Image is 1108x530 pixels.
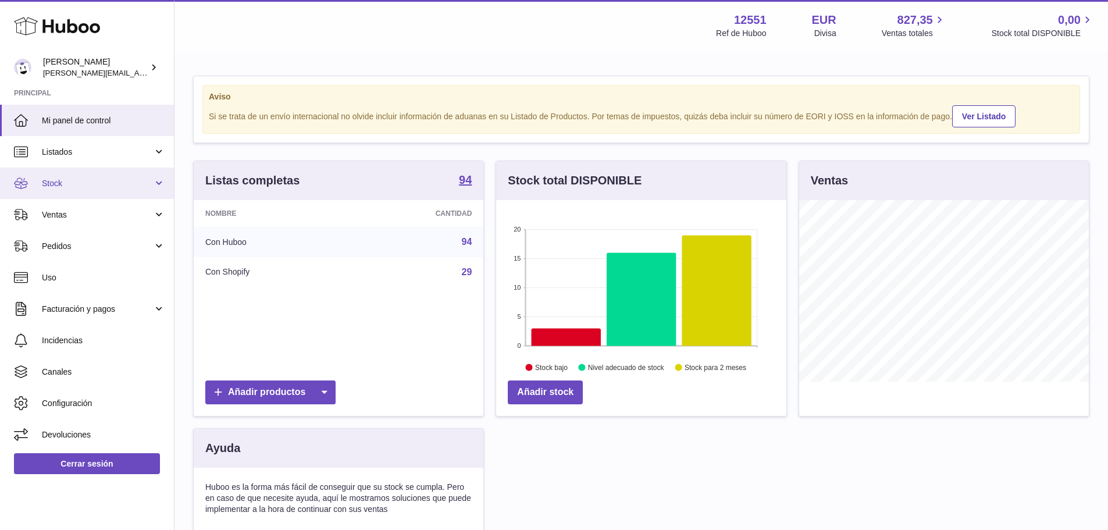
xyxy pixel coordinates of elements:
span: [PERSON_NAME][EMAIL_ADDRESS][PERSON_NAME][DOMAIN_NAME] [43,68,295,77]
a: Cerrar sesión [14,453,160,474]
h3: Ventas [811,173,848,188]
div: [PERSON_NAME] [43,56,148,79]
strong: EUR [812,12,836,28]
text: 10 [514,284,521,291]
span: Incidencias [42,335,165,346]
span: Stock [42,178,153,189]
h3: Ayuda [205,440,240,456]
text: Stock para 2 meses [685,364,746,372]
h3: Listas completas [205,173,300,188]
text: 5 [518,313,521,320]
span: Ventas totales [882,28,946,39]
div: Ref de Huboo [716,28,766,39]
text: 20 [514,226,521,233]
span: Configuración [42,398,165,409]
a: 94 [462,237,472,247]
h3: Stock total DISPONIBLE [508,173,642,188]
span: Uso [42,272,165,283]
div: Divisa [814,28,836,39]
img: gerardo.montoiro@cleverenterprise.es [14,59,31,76]
span: Mi panel de control [42,115,165,126]
text: 0 [518,342,521,349]
span: Ventas [42,209,153,220]
a: Añadir stock [508,380,583,404]
a: 827,35 Ventas totales [882,12,946,39]
text: 15 [514,255,521,262]
a: 0,00 Stock total DISPONIBLE [992,12,1094,39]
span: Facturación y pagos [42,304,153,315]
a: 29 [462,267,472,277]
a: 94 [459,174,472,188]
th: Nombre [194,200,348,227]
span: Stock total DISPONIBLE [992,28,1094,39]
a: Ver Listado [952,105,1016,127]
span: Canales [42,367,165,378]
p: Huboo es la forma más fácil de conseguir que su stock se cumpla. Pero en caso de que necesite ayu... [205,482,472,515]
span: Devoluciones [42,429,165,440]
div: Si se trata de un envío internacional no olvide incluir información de aduanas en su Listado de P... [209,104,1074,127]
td: Con Huboo [194,227,348,257]
strong: 94 [459,174,472,186]
text: Nivel adecuado de stock [588,364,665,372]
a: Añadir productos [205,380,336,404]
td: Con Shopify [194,257,348,287]
span: Pedidos [42,241,153,252]
span: 0,00 [1058,12,1081,28]
strong: Aviso [209,91,1074,102]
span: Listados [42,147,153,158]
text: Stock bajo [535,364,568,372]
span: 827,35 [897,12,933,28]
th: Cantidad [348,200,484,227]
strong: 12551 [734,12,767,28]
